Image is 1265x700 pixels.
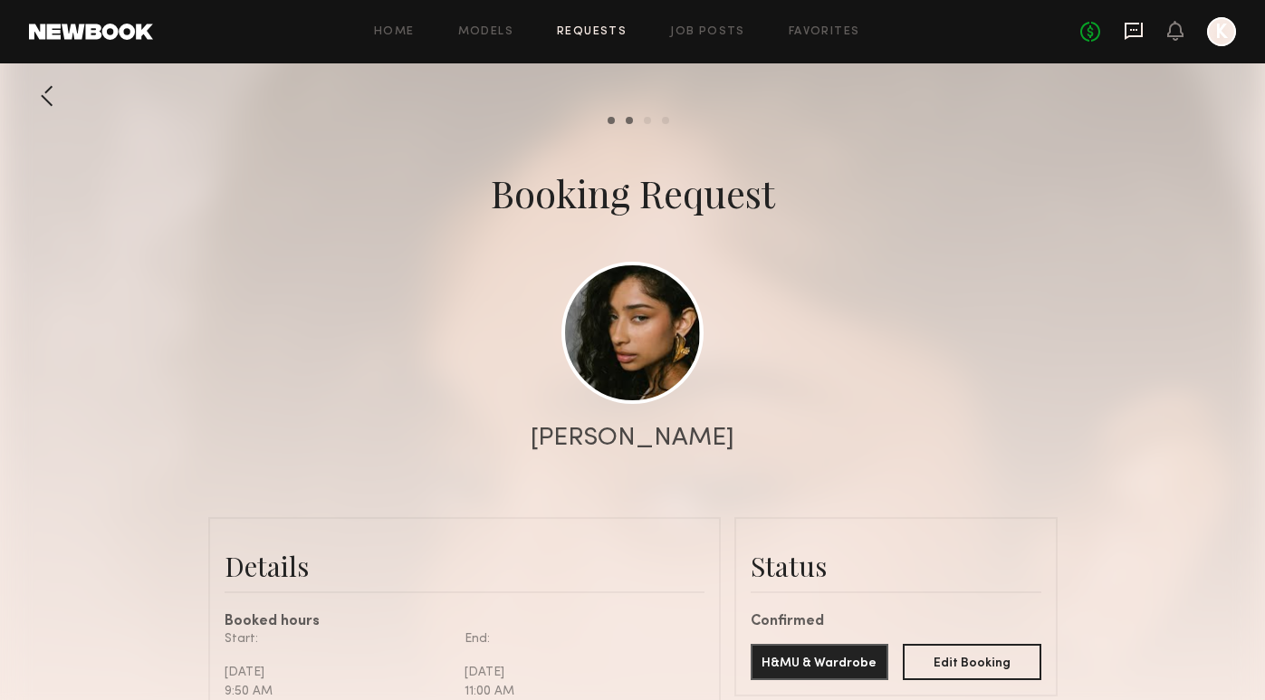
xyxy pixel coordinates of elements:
[458,26,513,38] a: Models
[225,629,451,648] div: Start:
[374,26,415,38] a: Home
[225,548,704,584] div: Details
[557,26,627,38] a: Requests
[751,615,1041,629] div: Confirmed
[491,168,775,218] div: Booking Request
[531,426,734,451] div: [PERSON_NAME]
[1207,17,1236,46] a: K
[903,644,1041,680] button: Edit Booking
[465,629,691,648] div: End:
[225,663,451,682] div: [DATE]
[751,548,1041,584] div: Status
[751,644,889,680] button: H&MU & Wardrobe
[225,615,704,629] div: Booked hours
[465,663,691,682] div: [DATE]
[789,26,860,38] a: Favorites
[670,26,745,38] a: Job Posts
